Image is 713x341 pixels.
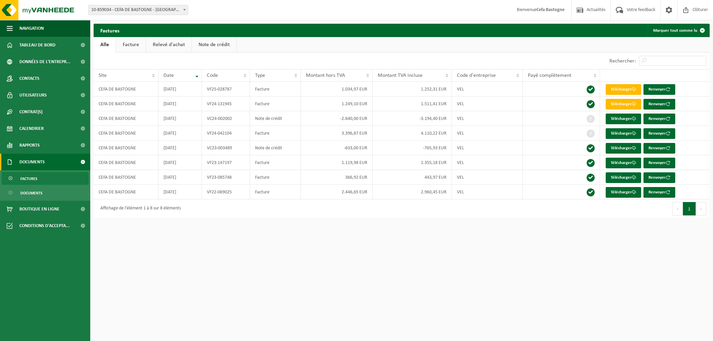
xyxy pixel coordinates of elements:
td: CEFA DE BASTOGNE [94,97,158,111]
a: Télécharger [606,99,641,110]
td: VF23-085748 [202,170,250,185]
td: CEFA DE BASTOGNE [94,170,158,185]
td: 1.034,97 EUR [301,82,373,97]
a: Télécharger [606,172,641,183]
td: [DATE] [158,141,202,155]
td: CEFA DE BASTOGNE [94,111,158,126]
span: Code [207,73,218,78]
td: CEFA DE BASTOGNE [94,185,158,199]
td: VEL [452,155,523,170]
span: Type [255,73,265,78]
td: Note de crédit [250,141,301,155]
span: Utilisateurs [19,87,47,104]
td: -633,00 EUR [301,141,373,155]
span: Tableau de bord [19,37,55,53]
button: 1 [683,202,696,215]
span: Navigation [19,20,44,37]
span: Code d'entreprise [457,73,496,78]
span: Rapports [19,137,40,154]
a: Télécharger [606,128,641,139]
td: [DATE] [158,111,202,126]
a: Relevé d'achat [146,37,192,52]
a: Télécharger [606,158,641,168]
a: Télécharger [606,143,641,154]
button: Renvoyer [643,172,675,183]
button: Renvoyer [643,187,675,198]
button: Renvoyer [643,114,675,124]
td: Facture [250,170,301,185]
td: [DATE] [158,155,202,170]
td: 1.249,10 EUR [301,97,373,111]
td: VF24-131945 [202,97,250,111]
a: Documents [2,186,89,199]
a: Télécharger [606,114,641,124]
td: VEL [452,141,523,155]
button: Next [696,202,706,215]
span: Conditions d'accepta... [19,217,70,234]
td: VEL [452,170,523,185]
td: [DATE] [158,97,202,111]
td: VF23-147197 [202,155,250,170]
td: -3.194,40 EUR [373,111,452,126]
td: 1.252,31 EUR [373,82,452,97]
span: Boutique en ligne [19,201,60,217]
span: Site [99,73,107,78]
td: Facture [250,155,301,170]
span: Contrat(s) [19,104,42,120]
td: VEL [452,126,523,141]
td: 2.446,65 EUR [301,185,373,199]
a: Note de crédit [192,37,236,52]
a: Télécharger [606,84,641,95]
button: Renvoyer [643,99,675,110]
td: Facture [250,185,301,199]
td: Facture [250,82,301,97]
span: Contacts [19,70,39,87]
td: VEL [452,185,523,199]
a: Factures [2,172,89,185]
span: Montant TVA incluse [378,73,423,78]
span: 10-859034 - CEFA DE BASTOGNE - BASTOGNE [88,5,188,15]
td: CEFA DE BASTOGNE [94,141,158,155]
span: Calendrier [19,120,44,137]
td: VEL [452,82,523,97]
span: Documents [20,187,42,199]
td: VF24-042104 [202,126,250,141]
span: Documents [19,154,45,170]
span: Données de l'entrepr... [19,53,71,70]
td: -765,93 EUR [373,141,452,155]
td: VF25-028787 [202,82,250,97]
span: Payé complètement [528,73,571,78]
strong: Cefa Bastogne [537,7,565,12]
td: CEFA DE BASTOGNE [94,155,158,170]
td: 1.119,98 EUR [301,155,373,170]
td: VEL [452,111,523,126]
td: CEFA DE BASTOGNE [94,82,158,97]
td: Facture [250,97,301,111]
button: Previous [672,202,683,215]
span: Date [163,73,174,78]
td: VC24-002002 [202,111,250,126]
td: 4.110,22 EUR [373,126,452,141]
td: 1.511,41 EUR [373,97,452,111]
td: 2.960,45 EUR [373,185,452,199]
button: Renvoyer [643,158,675,168]
td: Facture [250,126,301,141]
button: Renvoyer [643,143,675,154]
button: Marquer tout comme lu [648,24,709,37]
button: Renvoyer [643,128,675,139]
a: Alle [94,37,116,52]
td: 1.355,18 EUR [373,155,452,170]
td: Note de crédit [250,111,301,126]
td: 366,92 EUR [301,170,373,185]
span: Factures [20,172,37,185]
a: Télécharger [606,187,641,198]
td: 3.396,87 EUR [301,126,373,141]
td: [DATE] [158,170,202,185]
td: -2.640,00 EUR [301,111,373,126]
span: 10-859034 - CEFA DE BASTOGNE - BASTOGNE [89,5,188,15]
div: Affichage de l'élément 1 à 8 sur 8 éléments [97,203,181,215]
td: [DATE] [158,82,202,97]
span: Montant hors TVA [306,73,345,78]
td: [DATE] [158,185,202,199]
td: VC23-003489 [202,141,250,155]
